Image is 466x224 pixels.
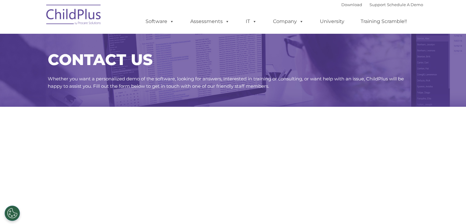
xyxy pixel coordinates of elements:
[341,2,423,7] font: |
[48,50,153,69] span: CONTACT US
[267,15,310,28] a: Company
[314,15,350,28] a: University
[240,15,263,28] a: IT
[341,2,362,7] a: Download
[43,0,104,31] img: ChildPlus by Procare Solutions
[48,76,404,89] span: Whether you want a personalized demo of the software, looking for answers, interested in training...
[139,15,180,28] a: Software
[5,206,20,221] button: Cookies Settings
[387,2,423,7] a: Schedule A Demo
[369,2,386,7] a: Support
[184,15,236,28] a: Assessments
[354,15,413,28] a: Training Scramble!!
